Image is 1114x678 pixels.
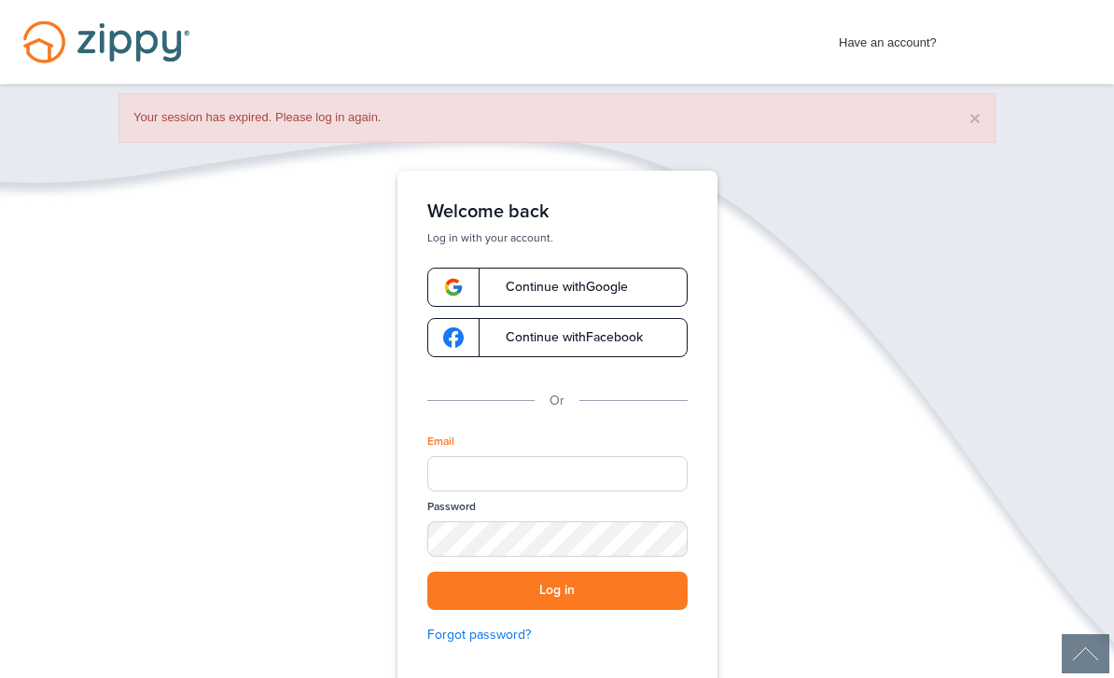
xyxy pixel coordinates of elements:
[118,93,996,143] div: Your session has expired. Please log in again.
[839,23,937,53] span: Have an account?
[427,434,454,450] label: Email
[427,318,688,357] a: google-logoContinue withFacebook
[427,230,688,245] p: Log in with your account.
[1062,634,1109,673] div: Scroll Back to Top
[443,277,464,297] img: google-logo
[969,108,981,128] button: ×
[487,281,628,294] span: Continue with Google
[1062,634,1109,673] img: Back to Top
[487,331,643,344] span: Continue with Facebook
[427,499,476,515] label: Password
[550,391,564,411] p: Or
[427,572,688,610] button: Log in
[427,268,688,307] a: google-logoContinue withGoogle
[443,327,464,348] img: google-logo
[427,625,688,645] a: Forgot password?
[427,201,688,223] h1: Welcome back
[427,456,688,491] input: Email
[427,521,688,557] input: Password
